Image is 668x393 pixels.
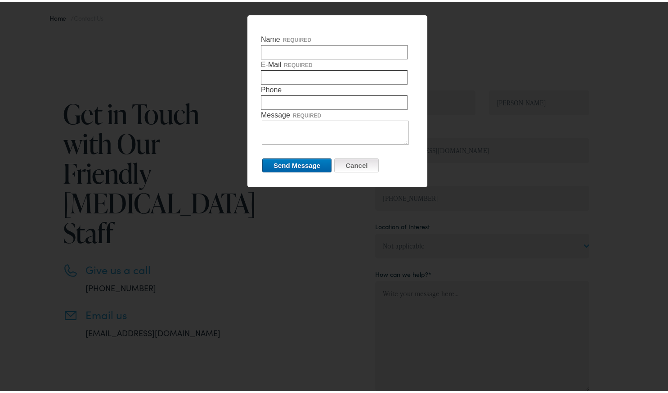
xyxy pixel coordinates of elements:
[334,157,379,171] input: Cancel
[261,68,408,83] input: E-Mailrequired
[261,32,414,58] label: Name
[262,157,332,171] input: Send Message
[283,35,311,41] span: required
[261,94,408,108] input: Phone
[293,111,321,117] span: required
[261,43,408,58] input: Namerequired
[261,58,414,83] label: E-Mail
[284,60,312,67] span: required
[262,119,408,143] textarea: Messagerequired
[261,108,414,143] label: Message
[261,83,414,108] label: Phone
